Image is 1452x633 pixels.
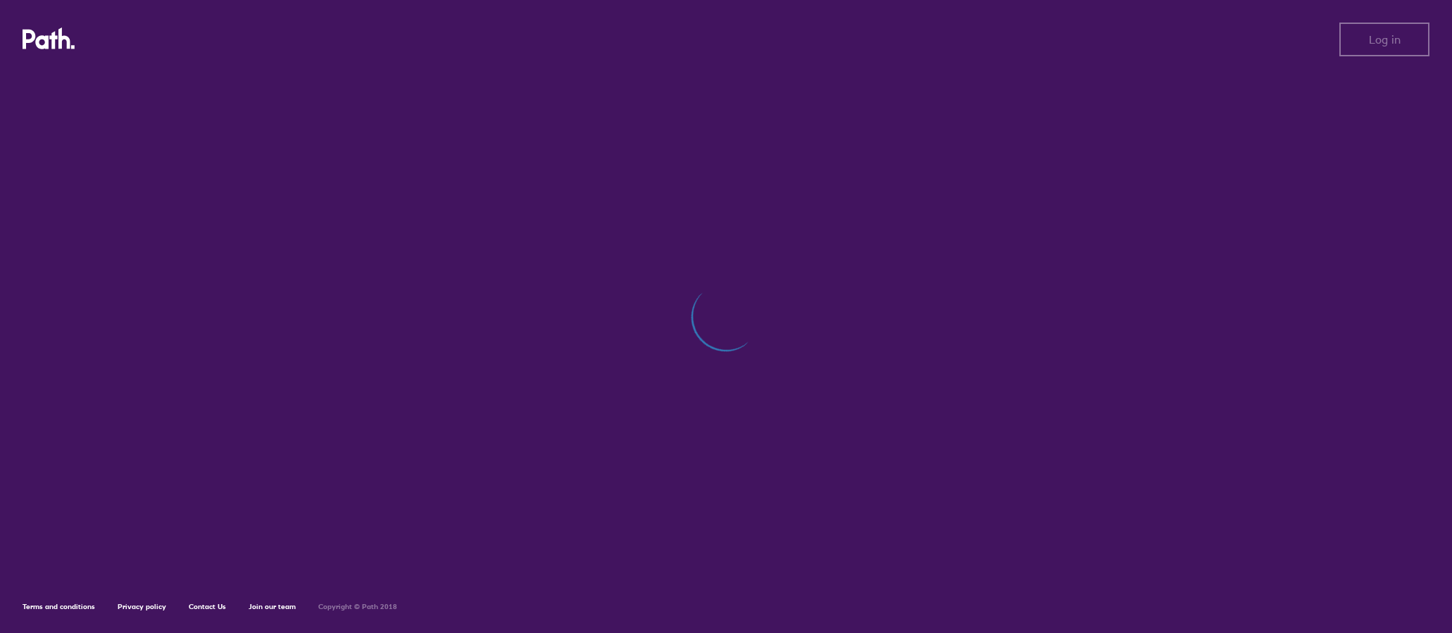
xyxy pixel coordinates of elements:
[118,602,166,611] a: Privacy policy
[1369,33,1401,46] span: Log in
[1339,23,1429,56] button: Log in
[189,602,226,611] a: Contact Us
[318,603,397,611] h6: Copyright © Path 2018
[249,602,296,611] a: Join our team
[23,602,95,611] a: Terms and conditions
